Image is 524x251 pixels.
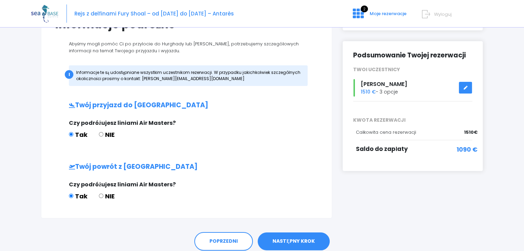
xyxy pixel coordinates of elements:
font: Saldo do zapłaty [356,145,408,153]
font: Czy podróżujesz liniami Air Masters? [69,119,176,127]
a: POPRZEDNI [194,232,253,251]
font: Podsumowanie Twojej rezerwacji [353,51,465,60]
font: Abyśmy mogli pomóc Ci po przylocie do Hurghady lub [PERSON_NAME], potrzebujemy szczegółowych info... [69,41,299,54]
font: Twój powrót z [GEOGRAPHIC_DATA] [75,162,198,171]
font: TWOI UCZESTNICY [353,66,400,73]
font: KWOTA REZERWACJI [353,117,405,123]
font: Moje rezerwacje [370,10,407,17]
font: NIE [105,192,115,200]
font: [PERSON_NAME] [361,80,407,88]
font: Tak [75,130,88,139]
font: - 3 opcje [376,88,398,95]
input: Tak [69,194,73,198]
input: Tak [69,132,73,137]
a: 2 Moje rezerwacje [347,13,411,19]
font: Tak [75,192,88,200]
input: NIE [99,132,103,137]
font: Czy podróżujesz liniami Air Masters? [69,181,176,188]
font: 1510 € [361,88,376,95]
font: Informacje te są udostępniane wszystkim uczestnikom rezerwacji. W przypadku jakichkolwiek szczegó... [76,69,301,81]
font: 2 [363,6,366,12]
font: Wyloguj [434,11,452,18]
font: 1510€ [464,129,477,135]
font: NIE [105,130,115,139]
font: NASTĘPNY KROK [273,238,315,244]
font: POPRZEDNI [209,238,238,244]
font: Twój przyjazd do [GEOGRAPHIC_DATA] [75,100,208,110]
input: NIE [99,194,103,198]
font: I [69,71,70,78]
font: Całkowita cena rezerwacji [356,129,416,135]
font: 1090 € [456,145,477,154]
font: Rejs z delfinami Fury Shoal – od [DATE] do [DATE] – Antarès [74,10,234,17]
